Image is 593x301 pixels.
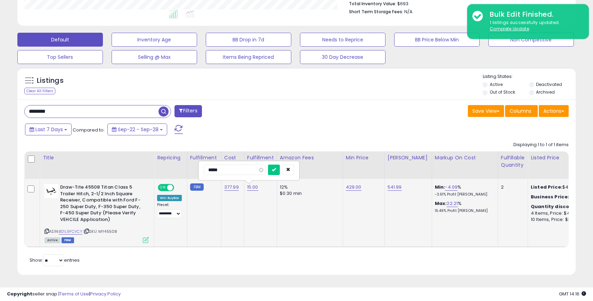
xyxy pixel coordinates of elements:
[501,184,522,190] div: 2
[447,200,458,207] a: 22.21
[490,89,515,95] label: Out of Stock
[107,124,167,135] button: Sep-22 - Sep-28
[531,184,588,190] div: $429.00
[159,185,167,191] span: ON
[394,33,480,47] button: BB Price Below Min
[435,200,447,207] b: Max:
[157,195,182,201] div: Win BuyBox
[37,76,64,86] h5: Listings
[559,291,586,297] span: 2025-10-6 14:16 GMT
[346,154,382,161] div: Min Price
[59,291,89,297] a: Terms of Use
[485,9,584,19] div: Bulk Edit Finished.
[404,8,413,15] span: N/A
[445,184,457,191] a: -4.09
[247,184,258,191] a: 15.00
[7,291,121,298] div: seller snap | |
[224,184,239,191] a: 377.99
[536,89,555,95] label: Archived
[531,216,588,223] div: 10 Items, Price: $398.97
[118,126,159,133] span: Sep-22 - Sep-28
[173,185,184,191] span: OFF
[44,184,149,242] div: ASIN:
[73,127,105,133] span: Compared to:
[300,33,385,47] button: Needs to Reprice
[190,154,218,161] div: Fulfillment
[206,50,291,64] button: Items Being Repriced
[513,142,569,148] div: Displaying 1 to 1 of 1 items
[247,154,274,169] div: Fulfillment Cost
[300,50,385,64] button: 30 Day Decrease
[531,204,588,210] div: :
[62,237,74,243] span: FBM
[531,154,591,161] div: Listed Price
[17,50,103,64] button: Top Sellers
[501,154,525,169] div: Fulfillable Quantity
[531,184,562,190] b: Listed Price:
[224,154,241,161] div: Cost
[435,200,493,213] div: %
[488,33,574,47] button: Non Competitive
[435,184,493,197] div: %
[531,193,569,200] b: Business Price:
[388,154,429,161] div: [PERSON_NAME]
[435,184,445,190] b: Min:
[539,105,569,117] button: Actions
[349,9,403,15] b: Short Term Storage Fees:
[280,190,338,197] div: $0.30 min
[388,184,402,191] a: 541.99
[90,291,121,297] a: Privacy Policy
[25,124,72,135] button: Last 7 Days
[349,1,396,7] b: Total Inventory Value:
[190,183,204,191] small: FBM
[157,154,184,161] div: Repricing
[24,88,55,94] div: Clear All Filters
[112,50,197,64] button: Selling @ Max
[432,151,498,179] th: The percentage added to the cost of goods (COGS) that forms the calculator for Min & Max prices.
[531,203,581,210] b: Quantity discounts
[83,229,117,234] span: | SKU: MY45508
[468,105,504,117] button: Save View
[280,154,340,161] div: Amazon Fees
[483,73,576,80] p: Listing States:
[531,194,588,200] div: $428.99
[510,108,531,114] span: Columns
[30,257,80,263] span: Show: entries
[17,33,103,47] button: Default
[485,19,584,32] div: 1 listings successfully updated.
[43,154,151,161] div: Title
[346,184,362,191] a: 429.00
[206,33,291,47] button: BB Drop in 7d
[35,126,63,133] span: Last 7 Days
[490,26,529,32] u: Complete Update
[59,229,82,235] a: B01L9FCVCY
[531,210,588,216] div: 4 Items, Price: $407.55
[280,184,338,190] div: 12%
[505,105,538,117] button: Columns
[490,81,503,87] label: Active
[174,105,202,117] button: Filters
[435,192,493,197] p: -3.61% Profit [PERSON_NAME]
[7,291,32,297] strong: Copyright
[44,237,60,243] span: All listings currently available for purchase on Amazon
[435,154,495,161] div: Markup on Cost
[112,33,197,47] button: Inventory Age
[44,184,58,198] img: 31MtLe5a4jL._SL40_.jpg
[435,208,493,213] p: 15.49% Profit [PERSON_NAME]
[536,81,562,87] label: Deactivated
[60,184,145,224] b: Draw-Tite 45508 Titan Class 5 Trailer Hitch, 2-1/2 Inch Square Receiver, Compatible with Ford F-2...
[157,203,182,218] div: Preset:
